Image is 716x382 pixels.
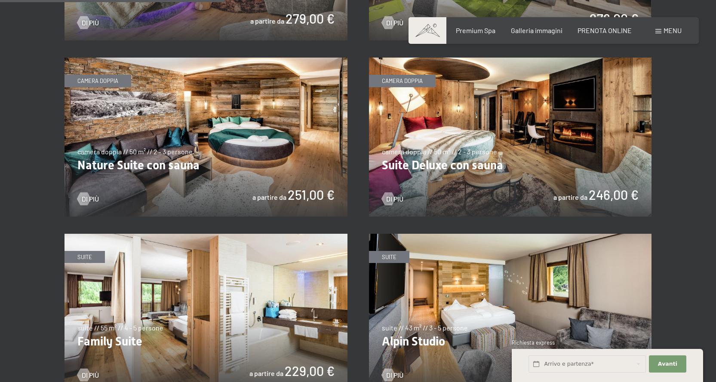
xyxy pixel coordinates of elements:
[65,58,347,63] a: Nature Suite con sauna
[382,18,403,28] a: Di più
[82,370,99,380] span: Di più
[65,234,347,239] a: Family Suite
[77,194,99,204] a: Di più
[369,58,652,217] img: Suite Deluxe con sauna
[658,360,677,368] span: Avanti
[456,26,495,34] a: Premium Spa
[382,370,403,380] a: Di più
[82,194,99,204] span: Di più
[511,26,562,34] a: Galleria immagini
[369,234,652,239] a: Alpin Studio
[382,194,403,204] a: Di più
[664,26,682,34] span: Menu
[386,18,403,28] span: Di più
[82,18,99,28] span: Di più
[386,370,403,380] span: Di più
[65,58,347,217] img: Nature Suite con sauna
[512,339,555,346] span: Richiesta express
[77,18,99,28] a: Di più
[649,355,686,373] button: Avanti
[386,194,403,204] span: Di più
[77,370,99,380] a: Di più
[369,58,652,63] a: Suite Deluxe con sauna
[578,26,632,34] a: PRENOTA ONLINE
